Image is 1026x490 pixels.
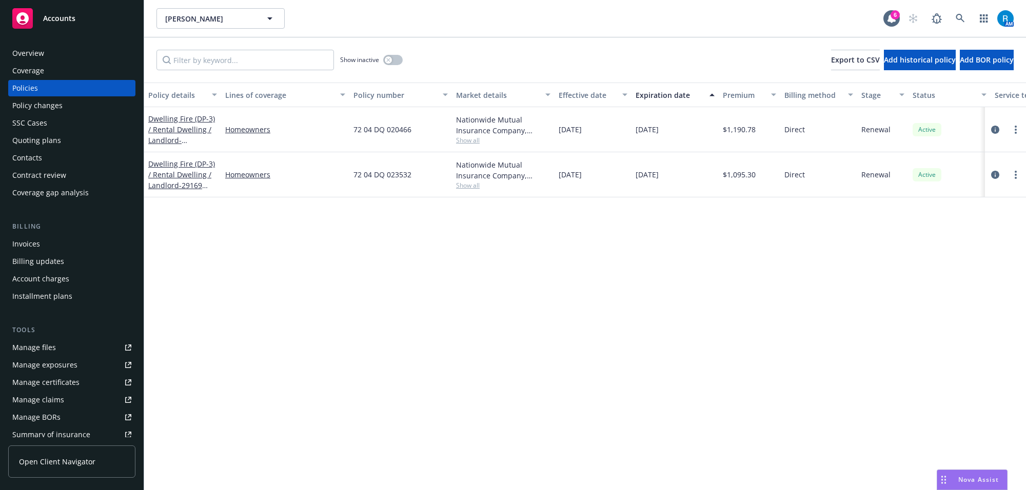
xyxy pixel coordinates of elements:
button: Premium [719,83,780,107]
a: Start snowing [903,8,923,29]
a: Manage certificates [8,374,135,391]
a: Overview [8,45,135,62]
div: 6 [891,10,900,19]
span: Direct [784,124,805,135]
span: Active [917,125,937,134]
input: Filter by keyword... [156,50,334,70]
button: Policy number [349,83,452,107]
div: Effective date [559,90,616,100]
button: Policy details [144,83,221,107]
div: Quoting plans [12,132,61,149]
div: Nationwide Mutual Insurance Company, Nationwide Insurance Company [456,114,550,136]
div: Manage BORs [12,409,61,425]
a: Search [950,8,971,29]
a: Report a Bug [926,8,947,29]
div: Billing [8,221,135,232]
button: Lines of coverage [221,83,349,107]
a: Summary of insurance [8,426,135,443]
button: Export to CSV [831,50,880,70]
span: Nova Assist [958,475,999,484]
a: Manage exposures [8,357,135,373]
button: Add historical policy [884,50,956,70]
div: Manage exposures [12,357,77,373]
button: Nova Assist [937,469,1008,490]
div: Manage files [12,339,56,356]
a: Dwelling Fire (DP-3) / Rental Dwelling / Landlord [148,159,215,201]
a: Invoices [8,236,135,252]
div: Policy details [148,90,206,100]
span: 72 04 DQ 020466 [353,124,411,135]
a: Policy changes [8,97,135,114]
span: 72 04 DQ 023532 [353,169,411,180]
div: Contract review [12,167,66,183]
span: $1,190.78 [723,124,756,135]
a: Coverage [8,63,135,79]
a: Switch app [974,8,994,29]
div: Nationwide Mutual Insurance Company, Nationwide Insurance Company [456,159,550,181]
div: Summary of insurance [12,426,90,443]
div: Lines of coverage [225,90,334,100]
span: [DATE] [559,124,582,135]
span: Open Client Navigator [19,456,95,467]
button: Billing method [780,83,857,107]
div: Policy number [353,90,437,100]
button: Market details [452,83,555,107]
span: Renewal [861,124,891,135]
a: more [1010,124,1022,136]
a: Manage files [8,339,135,356]
div: Premium [723,90,765,100]
span: Show all [456,181,550,190]
div: Policy changes [12,97,63,114]
a: circleInformation [989,169,1001,181]
div: Overview [12,45,44,62]
span: [DATE] [559,169,582,180]
span: Add BOR policy [960,55,1014,65]
button: Expiration date [632,83,719,107]
span: Show inactive [340,55,379,64]
a: Policies [8,80,135,96]
span: Accounts [43,14,75,23]
button: [PERSON_NAME] [156,8,285,29]
div: Invoices [12,236,40,252]
div: Billing method [784,90,842,100]
span: $1,095.30 [723,169,756,180]
div: Contacts [12,150,42,166]
div: Market details [456,90,539,100]
div: Policies [12,80,38,96]
a: Dwelling Fire (DP-3) / Rental Dwelling / Landlord [148,114,215,167]
div: Drag to move [937,470,950,489]
a: Quoting plans [8,132,135,149]
span: Active [917,170,937,179]
a: more [1010,169,1022,181]
div: Billing updates [12,253,64,270]
a: Billing updates [8,253,135,270]
div: Installment plans [12,288,72,304]
a: circleInformation [989,124,1001,136]
div: Status [913,90,975,100]
span: Direct [784,169,805,180]
div: Expiration date [636,90,703,100]
button: Status [909,83,991,107]
a: Account charges [8,271,135,287]
a: Coverage gap analysis [8,185,135,201]
a: Contacts [8,150,135,166]
span: Show all [456,136,550,145]
span: Export to CSV [831,55,880,65]
a: Manage BORs [8,409,135,425]
a: SSC Cases [8,115,135,131]
span: - [PERSON_NAME] & [PERSON_NAME] [148,135,213,167]
span: [PERSON_NAME] [165,13,254,24]
a: Homeowners [225,169,345,180]
div: SSC Cases [12,115,47,131]
div: Manage certificates [12,374,80,391]
img: photo [997,10,1014,27]
a: Manage claims [8,392,135,408]
div: Manage claims [12,392,64,408]
span: Add historical policy [884,55,956,65]
a: Contract review [8,167,135,183]
div: Tools [8,325,135,335]
a: Accounts [8,4,135,33]
span: Renewal [861,169,891,180]
span: - 29169 [STREET_ADDRESS] [148,180,213,201]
